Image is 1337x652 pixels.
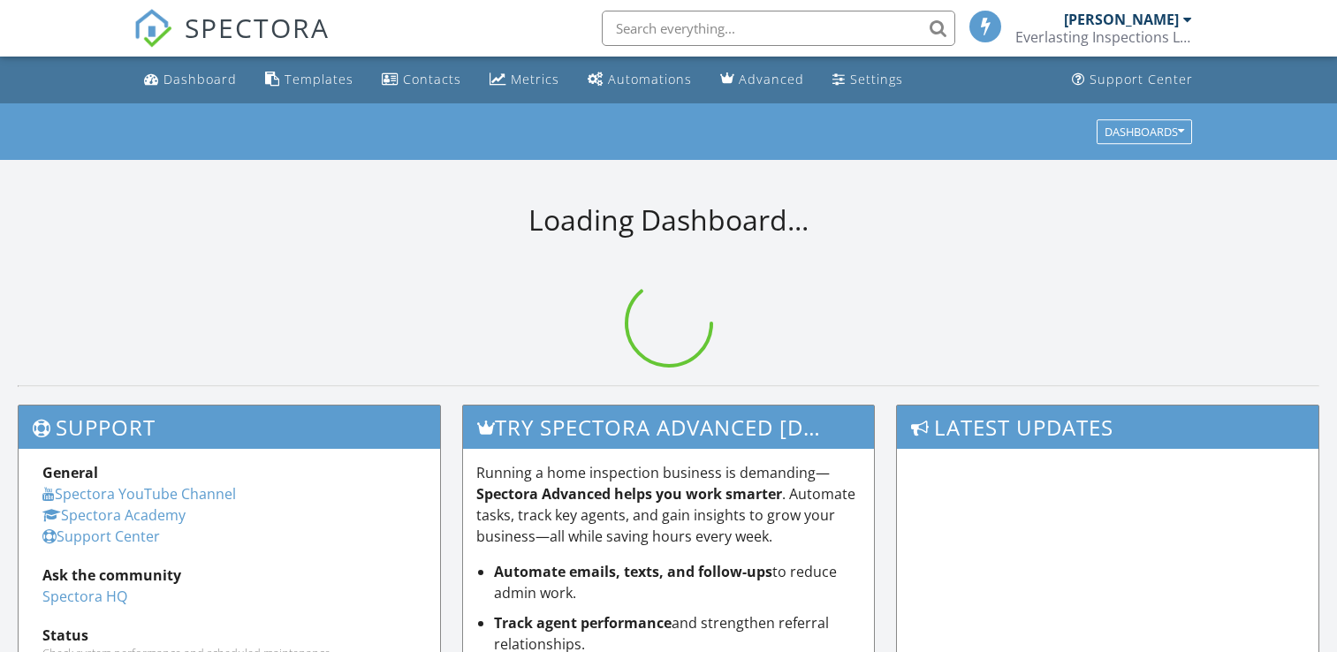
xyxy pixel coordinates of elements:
[463,406,874,449] h3: Try spectora advanced [DATE]
[494,613,672,633] strong: Track agent performance
[185,9,330,46] span: SPECTORA
[42,625,416,646] div: Status
[258,64,361,96] a: Templates
[285,71,353,87] div: Templates
[1065,64,1200,96] a: Support Center
[602,11,955,46] input: Search everything...
[897,406,1318,449] h3: Latest Updates
[42,587,127,606] a: Spectora HQ
[42,527,160,546] a: Support Center
[581,64,699,96] a: Automations (Basic)
[511,71,559,87] div: Metrics
[133,24,330,61] a: SPECTORA
[42,484,236,504] a: Spectora YouTube Channel
[482,64,566,96] a: Metrics
[137,64,244,96] a: Dashboard
[476,462,861,547] p: Running a home inspection business is demanding— . Automate tasks, track key agents, and gain ins...
[850,71,903,87] div: Settings
[42,565,416,586] div: Ask the community
[403,71,461,87] div: Contacts
[42,463,98,482] strong: General
[739,71,804,87] div: Advanced
[163,71,237,87] div: Dashboard
[494,562,772,581] strong: Automate emails, texts, and follow-ups
[1064,11,1179,28] div: [PERSON_NAME]
[494,561,861,603] li: to reduce admin work.
[476,484,782,504] strong: Spectora Advanced helps you work smarter
[133,9,172,48] img: The Best Home Inspection Software - Spectora
[825,64,910,96] a: Settings
[608,71,692,87] div: Automations
[42,505,186,525] a: Spectora Academy
[713,64,811,96] a: Advanced
[1090,71,1193,87] div: Support Center
[19,406,440,449] h3: Support
[375,64,468,96] a: Contacts
[1105,125,1184,138] div: Dashboards
[1097,119,1192,144] button: Dashboards
[1015,28,1192,46] div: Everlasting Inspections LLC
